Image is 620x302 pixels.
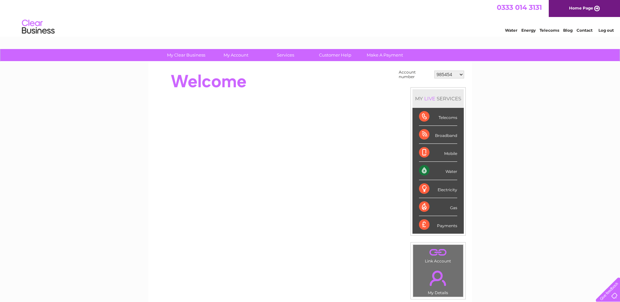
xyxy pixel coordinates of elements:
[577,28,593,33] a: Contact
[505,28,517,33] a: Water
[413,265,463,297] td: My Details
[521,28,536,33] a: Energy
[598,28,614,33] a: Log out
[397,68,433,81] td: Account number
[412,89,464,108] div: MY SERVICES
[419,180,457,198] div: Electricity
[563,28,573,33] a: Blog
[159,49,213,61] a: My Clear Business
[308,49,362,61] a: Customer Help
[358,49,412,61] a: Make A Payment
[413,244,463,265] td: Link Account
[415,267,461,290] a: .
[540,28,559,33] a: Telecoms
[419,144,457,162] div: Mobile
[259,49,312,61] a: Services
[419,108,457,126] div: Telecoms
[419,162,457,180] div: Water
[415,246,461,258] a: .
[419,198,457,216] div: Gas
[419,126,457,144] div: Broadband
[419,216,457,234] div: Payments
[497,3,542,11] a: 0333 014 3131
[22,17,55,37] img: logo.png
[156,4,465,32] div: Clear Business is a trading name of Verastar Limited (registered in [GEOGRAPHIC_DATA] No. 3667643...
[423,95,437,102] div: LIVE
[209,49,263,61] a: My Account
